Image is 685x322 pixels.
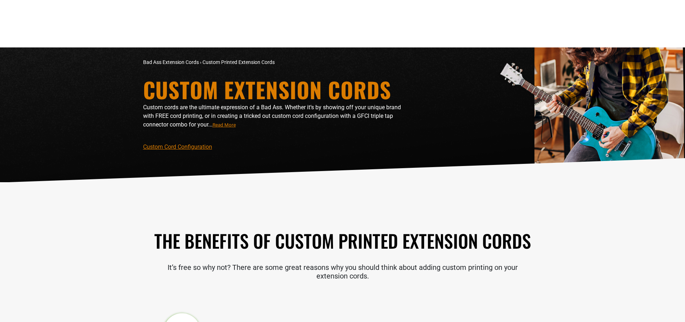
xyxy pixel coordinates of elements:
[143,59,199,65] a: Bad Ass Extension Cords
[143,79,406,100] h1: Custom Extension Cords
[143,103,406,129] p: Custom cords are the ultimate expression of a Bad Ass. Whether it’s by showing off your unique br...
[143,59,406,66] nav: breadcrumbs
[143,263,542,280] p: It’s free so why not? There are some great reasons why you should think about adding custom print...
[143,229,542,252] h2: The Benefits of Custom Printed Extension Cords
[200,59,201,65] span: ›
[213,122,236,128] span: Read More
[202,59,275,65] span: Custom Printed Extension Cords
[143,143,212,150] a: Custom Cord Configuration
